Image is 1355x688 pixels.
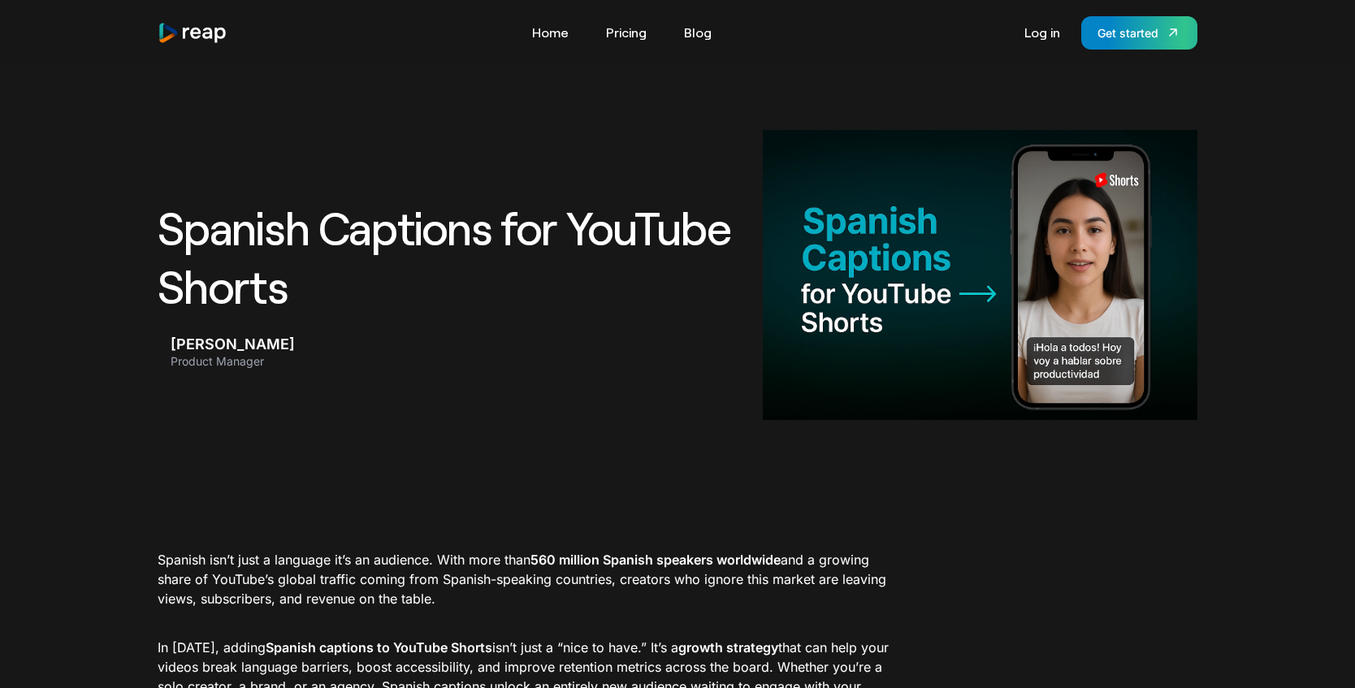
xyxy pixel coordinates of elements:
[158,550,892,608] p: Spanish isn’t just a language it’s an audience. With more than and a growing share of YouTube’s g...
[158,198,743,317] h1: Spanish Captions for YouTube Shorts
[530,552,781,568] strong: 560 million Spanish speakers worldwide
[171,354,295,369] div: Product Manager
[676,19,720,45] a: Blog
[158,22,227,44] a: home
[266,639,492,656] strong: Spanish captions to YouTube Shorts
[171,335,295,354] div: [PERSON_NAME]
[678,639,778,656] strong: growth strategy
[1016,19,1068,45] a: Log in
[1097,24,1158,41] div: Get started
[763,130,1197,420] img: AI Video Clipping and Respurposing
[1081,16,1197,50] a: Get started
[598,19,655,45] a: Pricing
[524,19,577,45] a: Home
[158,22,227,44] img: reap logo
